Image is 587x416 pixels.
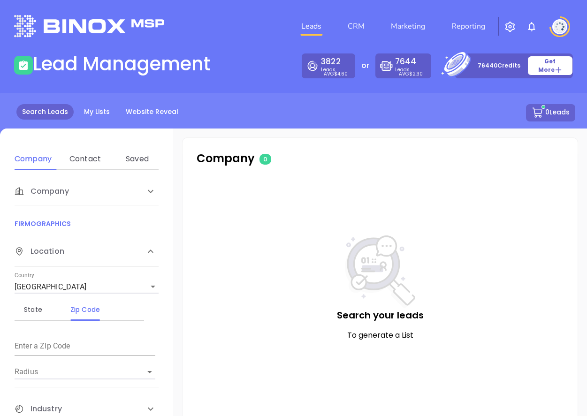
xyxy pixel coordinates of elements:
[201,330,559,341] p: To generate a List
[324,72,348,76] p: AVG
[395,56,426,72] p: Leads
[504,21,516,32] img: iconSetting
[119,153,156,165] div: Saved
[15,280,159,295] div: [GEOGRAPHIC_DATA]
[15,236,159,267] div: Location
[527,56,573,76] button: Get More
[15,403,62,415] span: Industry
[15,273,34,279] label: Country
[201,308,559,322] p: Search your leads
[344,17,368,36] a: CRM
[448,17,489,36] a: Reporting
[526,21,537,32] img: iconNotification
[526,104,575,121] button: 0Leads
[15,153,52,165] div: Company
[387,17,429,36] a: Marketing
[15,186,69,197] span: Company
[78,104,115,120] a: My Lists
[478,61,520,70] p: 76440 Credits
[361,60,369,71] p: or
[143,365,156,378] button: Open
[334,70,348,77] span: $4.60
[15,177,159,205] div: Company
[345,235,415,308] img: NoSearch
[399,72,423,76] p: AVG
[395,56,416,67] span: 7644
[409,70,423,77] span: $2.30
[67,304,104,315] div: Zip Code
[15,219,159,229] p: FIRMOGRAPHICS
[321,56,351,72] p: Leads
[120,104,184,120] a: Website Reveal
[297,17,325,36] a: Leads
[15,304,52,315] div: State
[16,104,74,120] a: Search Leads
[552,19,567,34] img: user
[321,56,340,67] span: 3822
[15,246,64,257] span: Location
[14,15,164,37] img: logo
[33,53,211,75] h1: Lead Management
[67,153,104,165] div: Contact
[197,150,376,167] p: Company
[259,154,271,165] span: 0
